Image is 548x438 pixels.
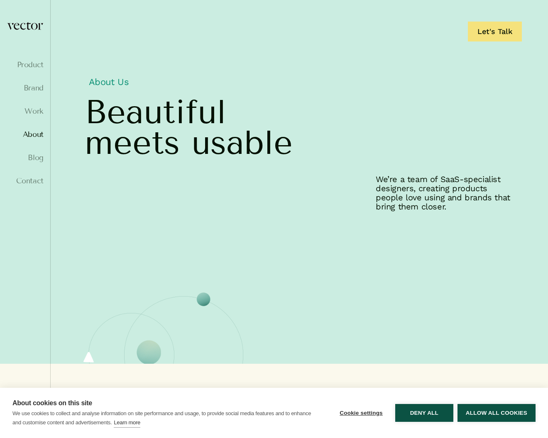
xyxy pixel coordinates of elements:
[191,127,293,158] span: usable
[12,410,311,426] p: We use cookies to collect and analyse information on site performance and usage, to provide socia...
[7,84,44,92] a: Brand
[85,97,226,127] span: Beautiful
[395,404,453,422] button: Deny all
[7,61,44,69] a: Product
[85,127,180,158] span: meets
[7,130,44,139] a: About
[7,177,44,185] a: Contact
[376,175,516,211] p: We’re a team of SaaS-specialist designers, creating products people love using and brands that br...
[331,404,391,422] button: Cookie settings
[468,22,522,41] a: Let's Talk
[7,153,44,162] a: Blog
[12,399,92,406] strong: About cookies on this site
[457,404,536,422] button: Allow all cookies
[85,72,516,97] h1: About Us
[7,107,44,115] a: Work
[114,418,140,428] a: Learn more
